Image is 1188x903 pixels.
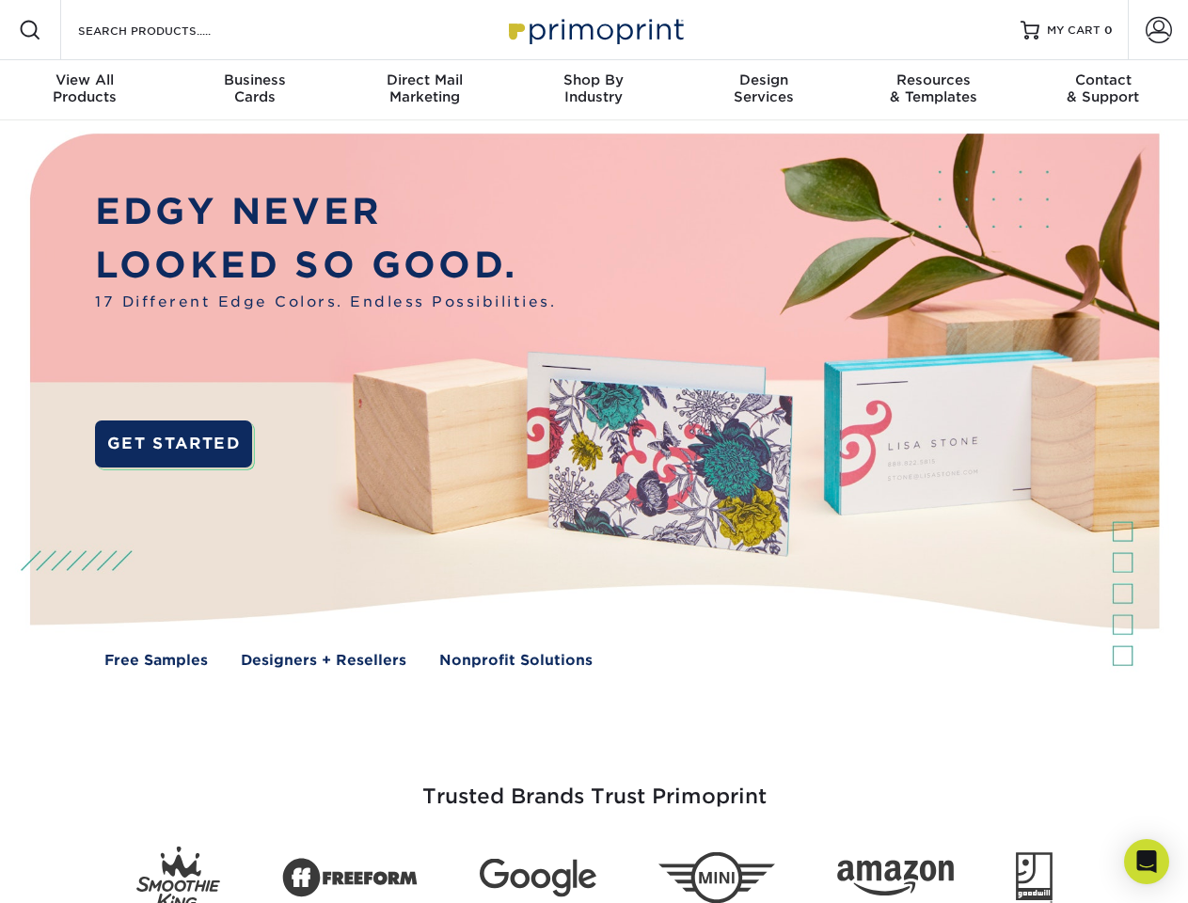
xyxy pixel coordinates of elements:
span: Direct Mail [340,71,509,88]
span: 17 Different Edge Colors. Endless Possibilities. [95,292,556,313]
a: Designers + Resellers [241,650,406,672]
div: & Support [1019,71,1188,105]
span: Business [169,71,339,88]
input: SEARCH PRODUCTS..... [76,19,260,41]
img: Amazon [837,861,954,896]
img: Google [480,859,596,897]
a: Nonprofit Solutions [439,650,593,672]
img: Goodwill [1016,852,1053,903]
span: Resources [848,71,1018,88]
div: Services [679,71,848,105]
div: Cards [169,71,339,105]
span: 0 [1104,24,1113,37]
a: Contact& Support [1019,60,1188,120]
span: Design [679,71,848,88]
p: LOOKED SO GOOD. [95,239,556,293]
span: Contact [1019,71,1188,88]
a: GET STARTED [95,420,252,467]
div: & Templates [848,71,1018,105]
span: Shop By [509,71,678,88]
a: Resources& Templates [848,60,1018,120]
div: Industry [509,71,678,105]
a: BusinessCards [169,60,339,120]
a: Free Samples [104,650,208,672]
a: DesignServices [679,60,848,120]
h3: Trusted Brands Trust Primoprint [44,739,1145,832]
p: EDGY NEVER [95,185,556,239]
img: Primoprint [500,9,689,50]
a: Shop ByIndustry [509,60,678,120]
div: Marketing [340,71,509,105]
a: Direct MailMarketing [340,60,509,120]
div: Open Intercom Messenger [1124,839,1169,884]
span: MY CART [1047,23,1101,39]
